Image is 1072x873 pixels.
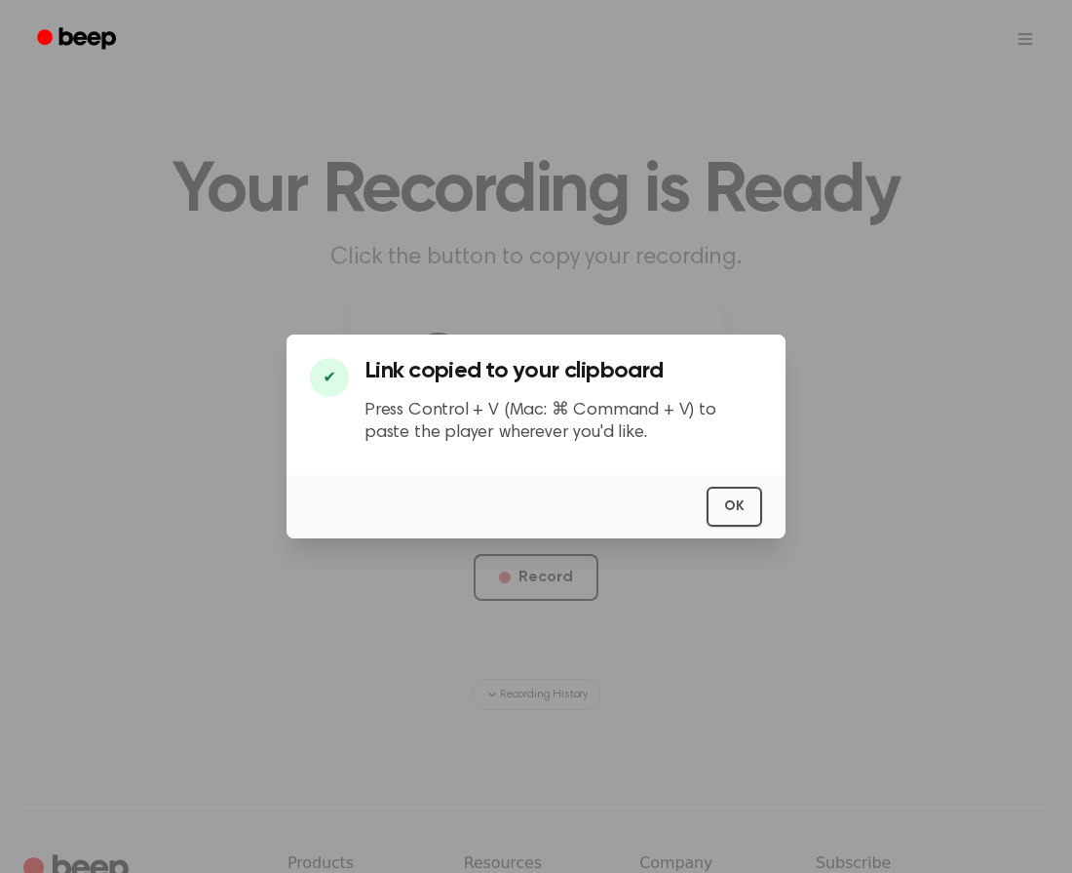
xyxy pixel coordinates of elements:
a: Beep [23,20,134,59]
button: Open menu [1002,16,1049,62]
div: ✔ [310,358,349,397]
button: OK [707,487,762,527]
h3: Link copied to your clipboard [364,358,762,384]
p: Press Control + V (Mac: ⌘ Command + V) to paste the player wherever you'd like. [364,400,762,444]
